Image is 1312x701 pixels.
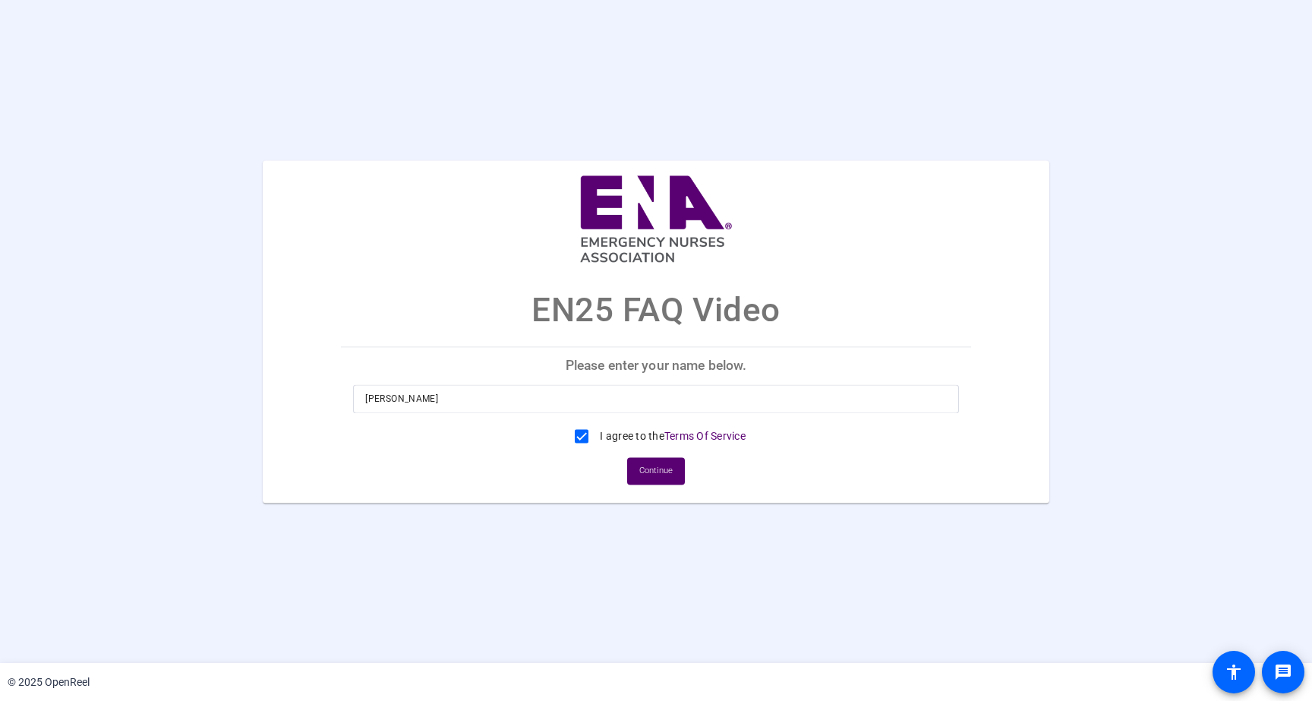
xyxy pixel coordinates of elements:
[597,428,746,444] label: I agree to the
[531,286,781,336] p: EN25 FAQ Video
[341,348,970,384] p: Please enter your name below.
[1225,663,1243,681] mat-icon: accessibility
[664,430,746,442] a: Terms Of Service
[639,459,673,482] span: Continue
[365,390,946,408] input: Enter your name
[580,175,732,263] img: company-logo
[627,457,685,485] button: Continue
[1274,663,1292,681] mat-icon: message
[8,674,90,690] div: © 2025 OpenReel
